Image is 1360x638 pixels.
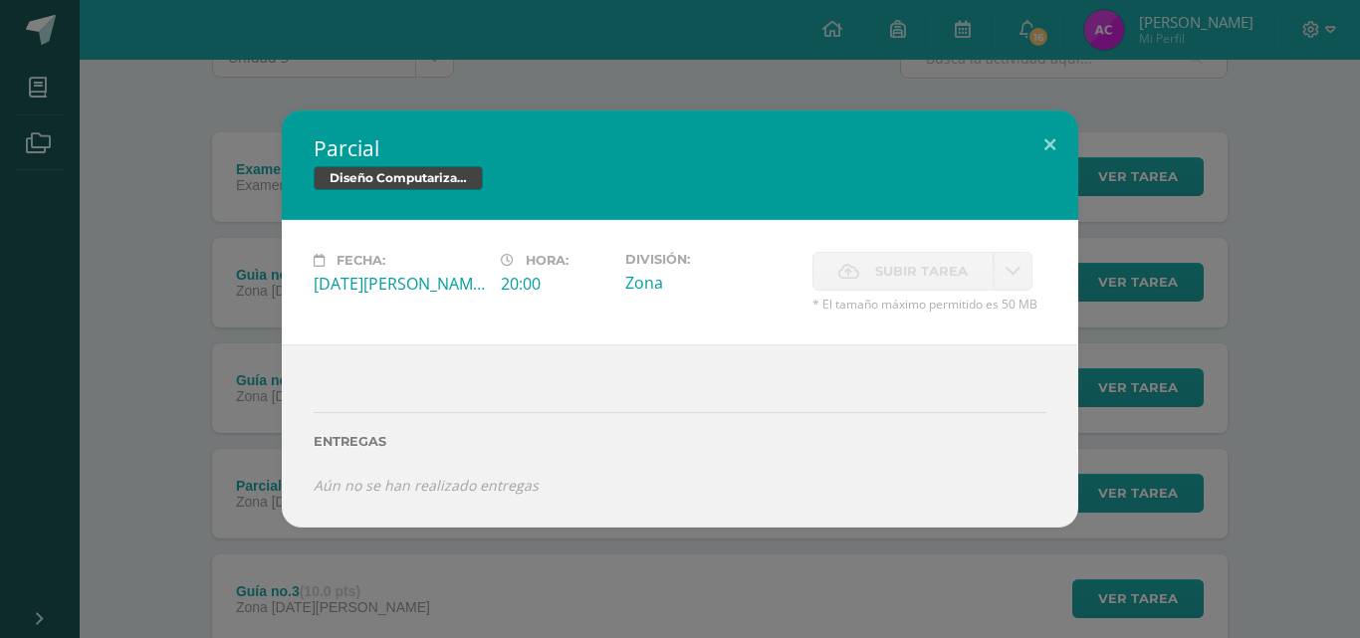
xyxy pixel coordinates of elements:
[501,273,609,295] div: 20:00
[812,252,994,291] label: La fecha de entrega ha expirado
[314,273,485,295] div: [DATE][PERSON_NAME]
[875,253,968,290] span: Subir tarea
[625,272,796,294] div: Zona
[314,434,1046,449] label: Entregas
[1021,110,1078,178] button: Close (Esc)
[994,252,1032,291] a: La fecha de entrega ha expirado
[314,476,539,495] i: Aún no se han realizado entregas
[314,134,1046,162] h2: Parcial
[526,253,568,268] span: Hora:
[625,252,796,267] label: División:
[337,253,385,268] span: Fecha:
[812,296,1046,313] span: * El tamaño máximo permitido es 50 MB
[314,166,483,190] span: Diseño Computarizado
